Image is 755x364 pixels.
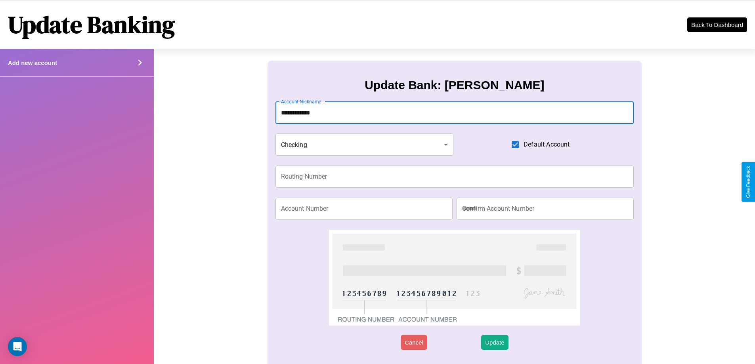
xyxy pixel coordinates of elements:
button: Back To Dashboard [687,17,747,32]
label: Account Nickname [281,98,321,105]
div: Open Intercom Messenger [8,337,27,356]
h4: Add new account [8,59,57,66]
img: check [329,230,580,326]
div: Checking [275,133,454,156]
span: Default Account [524,140,570,149]
div: Give Feedback [745,166,751,198]
button: Cancel [401,335,427,350]
h1: Update Banking [8,8,175,41]
h3: Update Bank: [PERSON_NAME] [365,78,544,92]
button: Update [481,335,508,350]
